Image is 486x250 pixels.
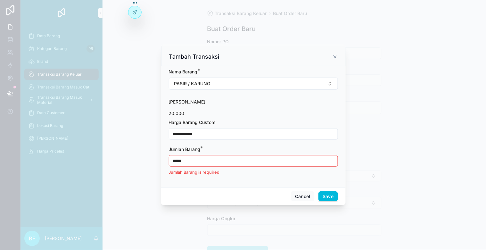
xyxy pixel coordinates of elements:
span: [PERSON_NAME] [169,99,206,104]
span: PASIR / KARUNG [174,80,210,87]
span: 20.000 [169,111,185,116]
button: Save [318,191,338,202]
button: Cancel [291,191,315,202]
span: Jumlah Barang [169,146,201,152]
p: Jumlah Barang is required [169,169,338,176]
h3: Tambah Transaksi [169,53,220,61]
button: Select Button [169,78,338,90]
span: Nama Barang [169,69,198,74]
span: Harga Barang Custom [169,120,216,125]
